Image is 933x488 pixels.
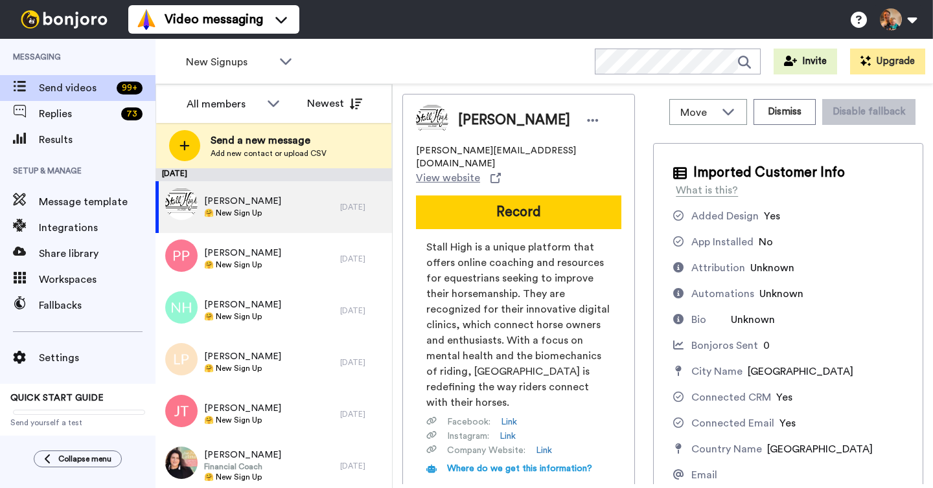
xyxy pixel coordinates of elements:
div: Bio [691,312,706,327]
span: View website [416,170,480,186]
img: pp.png [165,239,198,272]
span: Facebook : [447,416,490,428]
span: Replies [39,106,116,122]
div: 73 [121,107,143,120]
button: Upgrade [850,49,925,74]
span: 🤗 New Sign Up [204,208,281,218]
span: Yes [764,211,780,221]
span: Financial Coach [204,461,281,472]
span: Send videos [39,80,111,96]
div: [DATE] [340,305,386,316]
span: [PERSON_NAME] [204,402,281,415]
div: What is this? [676,183,738,198]
div: [DATE] [340,409,386,419]
span: Workspaces [39,272,155,287]
div: [DATE] [340,357,386,368]
div: [DATE] [155,168,392,181]
button: Collapse menu [34,450,122,467]
div: Connected Email [691,416,774,431]
span: Collapse menu [58,454,111,464]
span: [PERSON_NAME][EMAIL_ADDRESS][DOMAIN_NAME] [416,144,621,170]
button: Disable fallback [822,99,916,125]
span: [PERSON_NAME] [204,298,281,311]
button: Record [416,195,621,229]
div: [DATE] [340,202,386,212]
span: 🤗 New Sign Up [204,415,281,425]
img: Image of Shannon Weeks [416,104,448,137]
span: Yes [776,392,792,403]
div: City Name [691,364,743,379]
span: Unknown [750,263,794,273]
div: Email [691,467,717,483]
a: Link [500,430,516,443]
div: Attribution [691,260,745,276]
span: Instagram : [447,430,489,443]
span: [PERSON_NAME] [204,247,281,260]
a: View website [416,170,501,186]
a: Link [536,444,552,457]
span: 🤗 New Sign Up [204,311,281,322]
span: 0 [763,340,770,351]
span: Integrations [39,220,155,236]
span: Fallbacks [39,298,155,313]
span: [GEOGRAPHIC_DATA] [748,366,853,377]
span: [PERSON_NAME] [204,195,281,208]
span: [PERSON_NAME] [204,350,281,363]
span: Send yourself a test [10,417,145,428]
span: Add new contact or upload CSV [211,148,327,159]
div: [DATE] [340,461,386,471]
span: Yes [779,418,796,428]
button: Dismiss [754,99,816,125]
span: Video messaging [165,10,263,28]
span: Company Website : [447,444,525,457]
span: Unknown [759,289,803,299]
div: Bonjoros Sent [691,338,758,353]
div: 99 + [117,82,143,94]
span: 🤗 New Sign Up [204,363,281,373]
img: bj-logo-header-white.svg [16,10,113,28]
img: 7741598b-e21a-453d-aad5-99589742b19e.jpg [165,447,198,479]
img: nh.png [165,291,198,324]
button: Newest [297,91,372,116]
span: Settings [39,350,155,366]
img: d05f1e4d-f39b-42d3-ace7-a670badd4e41.png [165,188,198,220]
div: App Installed [691,234,754,250]
span: [GEOGRAPHIC_DATA] [767,444,873,454]
span: 🤗 New Sign Up [204,472,281,482]
span: Imported Customer Info [693,163,845,183]
span: QUICK START GUIDE [10,394,104,403]
span: Message template [39,194,155,210]
span: New Signups [186,54,273,70]
img: vm-color.svg [136,9,157,30]
div: Country Name [691,441,762,457]
span: Unknown [731,315,775,325]
span: No [759,237,773,247]
div: Added Design [691,208,759,224]
span: [PERSON_NAME] [458,111,570,130]
span: 🤗 New Sign Up [204,260,281,270]
img: lp.png [165,343,198,375]
span: Move [680,105,715,120]
img: jt.png [165,395,198,427]
button: Invite [774,49,837,74]
div: Connected CRM [691,390,771,405]
span: Where do we get this information? [447,464,592,473]
span: Stall High is a unique platform that offers online coaching and resources for equestrians seeking... [426,239,611,410]
span: [PERSON_NAME] [204,449,281,461]
span: Send a new message [211,133,327,148]
span: Share library [39,246,155,261]
div: All members [187,96,260,112]
span: Results [39,132,155,148]
div: [DATE] [340,254,386,264]
div: Automations [691,286,754,302]
a: Link [501,416,517,428]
